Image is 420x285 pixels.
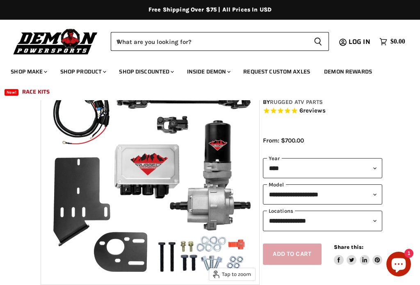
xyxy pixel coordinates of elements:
aside: Share this: [334,244,383,265]
form: Product [111,32,329,51]
img: Demon Powersports [11,27,100,56]
span: $0.00 [390,38,405,46]
a: Log in [345,38,375,46]
a: $0.00 [375,36,409,48]
a: Race Kits [16,83,56,100]
inbox-online-store-chat: Shopify online store chat [384,252,413,278]
span: 6 reviews [299,107,326,114]
a: Demon Rewards [318,63,378,80]
span: New! [5,89,18,96]
img: IMAGE [41,66,259,285]
button: Tap to zoom [209,268,255,280]
a: Shop Make [5,63,52,80]
ul: Main menu [5,60,403,100]
a: Request Custom Axles [237,63,316,80]
select: keys [263,211,382,231]
select: modal-name [263,184,382,205]
a: Inside Demon [181,63,236,80]
a: Shop Product [54,63,112,80]
span: reviews [303,107,326,114]
span: Rated 5.0 out of 5 stars 6 reviews [263,107,382,115]
span: Share this: [334,244,363,250]
button: Search [307,32,329,51]
span: From: $700.00 [263,137,304,144]
span: Tap to zoom [213,271,251,278]
select: year [263,158,382,178]
input: When autocomplete results are available use up and down arrows to review and enter to select [111,32,307,51]
a: Rugged ATV Parts [270,99,323,106]
a: Shop Discounted [113,63,179,80]
span: Log in [349,37,370,47]
div: by [263,98,382,107]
